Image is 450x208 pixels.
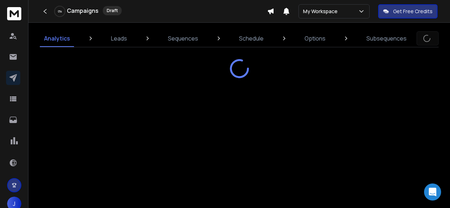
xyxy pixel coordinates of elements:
[168,34,198,43] p: Sequences
[393,8,433,15] p: Get Free Credits
[378,4,438,18] button: Get Free Credits
[111,34,127,43] p: Leads
[305,34,325,43] p: Options
[103,6,122,15] div: Draft
[164,30,202,47] a: Sequences
[366,34,407,43] p: Subsequences
[239,34,264,43] p: Schedule
[107,30,131,47] a: Leads
[235,30,268,47] a: Schedule
[424,183,441,201] div: Open Intercom Messenger
[303,8,340,15] p: My Workspace
[58,9,62,14] p: 0 %
[40,30,74,47] a: Analytics
[300,30,330,47] a: Options
[362,30,411,47] a: Subsequences
[67,6,99,15] h1: Campaigns
[44,34,70,43] p: Analytics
